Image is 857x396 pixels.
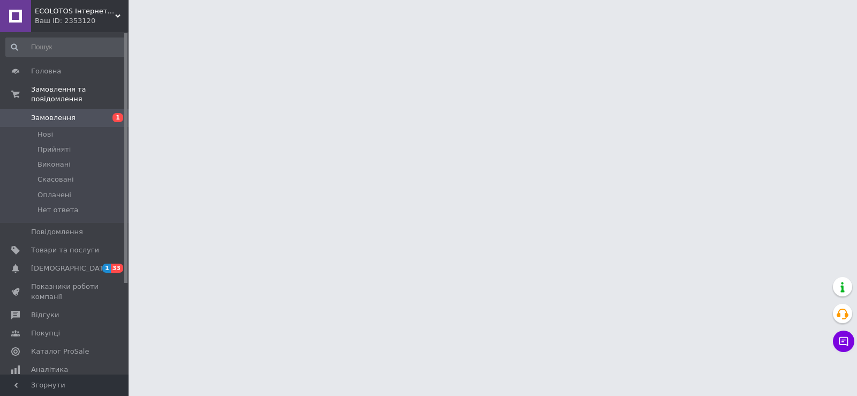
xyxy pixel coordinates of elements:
[37,190,71,200] span: Оплачені
[31,85,129,104] span: Замовлення та повідомлення
[31,310,59,320] span: Відгуки
[31,365,68,375] span: Аналітика
[31,264,110,273] span: [DEMOGRAPHIC_DATA]
[37,130,53,139] span: Нові
[31,245,99,255] span: Товари та послуги
[5,38,126,57] input: Пошук
[31,282,99,301] span: Показники роботи компанії
[112,113,123,122] span: 1
[35,6,115,16] span: ECOLOTOS Інтернет-магазин натуральних продуктів харчування
[111,264,123,273] span: 33
[31,328,60,338] span: Покупці
[37,160,71,169] span: Виконані
[37,175,74,184] span: Скасовані
[31,113,76,123] span: Замовлення
[37,205,78,215] span: Нет ответа
[31,347,89,356] span: Каталог ProSale
[37,145,71,154] span: Прийняті
[31,66,61,76] span: Головна
[833,331,854,352] button: Чат з покупцем
[31,227,83,237] span: Повідомлення
[102,264,111,273] span: 1
[35,16,129,26] div: Ваш ID: 2353120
